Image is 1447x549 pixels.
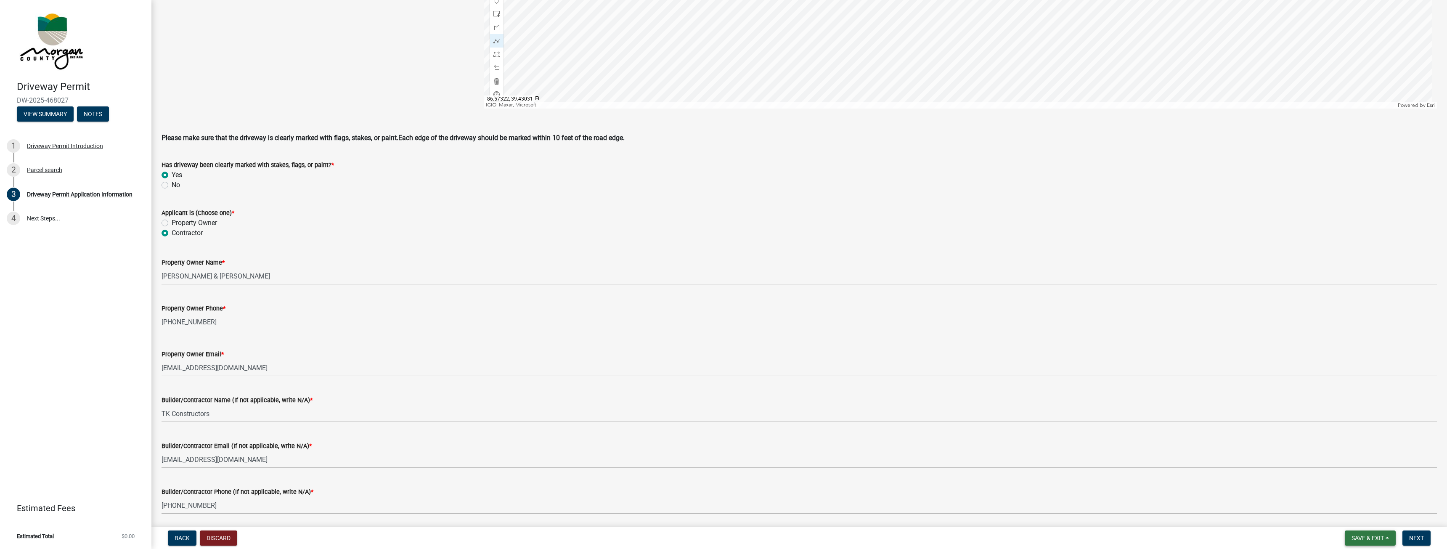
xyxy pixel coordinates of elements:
[200,530,237,546] button: Discard
[77,111,109,118] wm-modal-confirm: Notes
[172,180,180,190] label: No
[17,111,74,118] wm-modal-confirm: Summary
[7,500,138,517] a: Estimated Fees
[162,210,234,216] label: Applicant is (Choose one)
[484,102,1396,109] div: IGIO, Maxar, Microsoft
[172,228,203,238] label: Contractor
[7,163,20,177] div: 2
[77,106,109,122] button: Notes
[1345,530,1396,546] button: Save & Exit
[172,170,182,180] label: Yes
[162,489,313,495] label: Builder/Contractor Phone (If not applicable, write N/A)
[1396,102,1437,109] div: Powered by
[162,162,334,168] label: Has driveway been clearly marked with stakes, flags, or paint?
[162,306,225,312] label: Property Owner Phone
[168,530,196,546] button: Back
[162,398,313,403] label: Builder/Contractor Name (If not applicable, write N/A)
[7,188,20,201] div: 3
[162,260,225,266] label: Property Owner Name
[17,106,74,122] button: View Summary
[7,212,20,225] div: 4
[1427,102,1435,108] a: Esri
[27,191,133,197] div: Driveway Permit Application Information
[1352,535,1384,541] span: Save & Exit
[175,535,190,541] span: Back
[17,96,135,104] span: DW-2025-468027
[122,533,135,539] span: $0.00
[162,352,224,358] label: Property Owner Email
[1402,530,1431,546] button: Next
[1409,535,1424,541] span: Next
[162,134,625,142] strong: Please make sure that the driveway is clearly marked with flags, stakes, or paint.Each edge of th...
[17,9,85,72] img: Morgan County, Indiana
[7,139,20,153] div: 1
[17,81,145,93] h4: Driveway Permit
[172,218,217,228] label: Property Owner
[27,143,103,149] div: Driveway Permit Introduction
[162,443,312,449] label: Builder/Contractor Email (If not applicable, write N/A)
[17,533,54,539] span: Estimated Total
[27,167,62,173] div: Parcel search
